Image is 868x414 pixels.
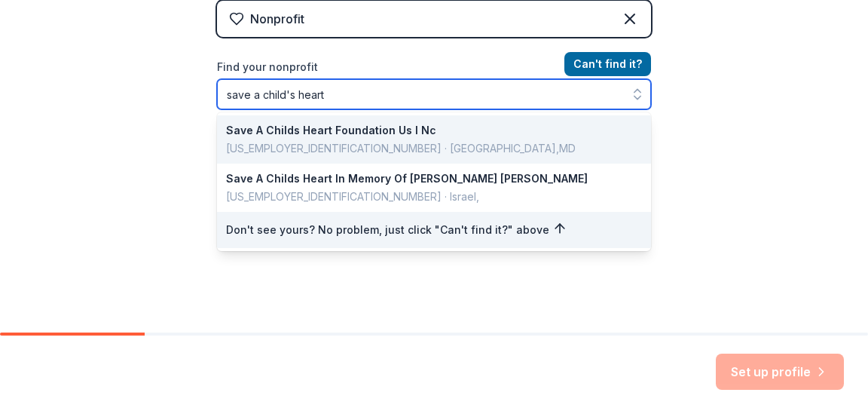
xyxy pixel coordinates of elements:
div: [US_EMPLOYER_IDENTIFICATION_NUMBER] · [GEOGRAPHIC_DATA] , MD [226,140,624,158]
div: Save A Childs Heart In Memory Of [PERSON_NAME] [PERSON_NAME] [226,170,624,188]
div: Don't see yours? No problem, just click "Can't find it?" above [217,212,651,248]
div: Save A Childs Heart Foundation Us I Nc [226,121,624,140]
div: [US_EMPLOYER_IDENTIFICATION_NUMBER] · Israel , [226,188,624,206]
input: Search by name, EIN, or city [217,79,651,109]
